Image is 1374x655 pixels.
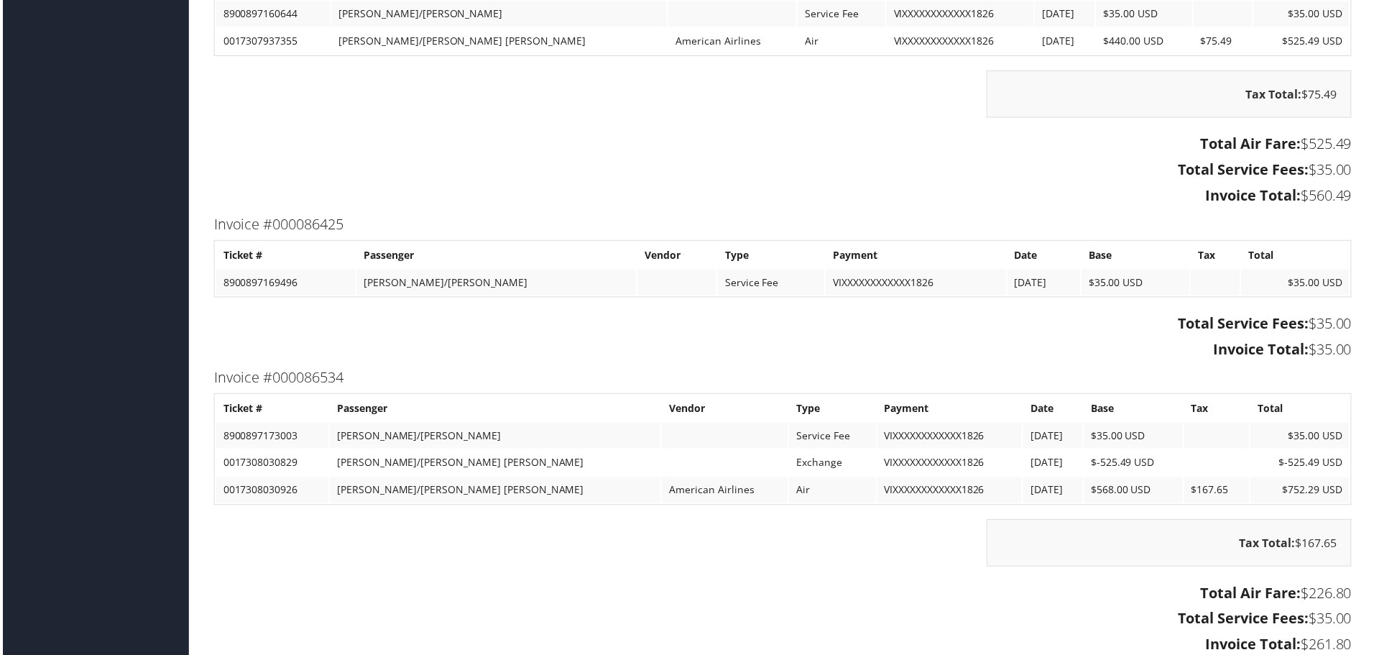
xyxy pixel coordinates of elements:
[878,424,1024,450] td: VIXXXXXXXXXXXX1826
[1203,585,1304,605] strong: Total Air Fare:
[790,452,876,477] td: Exchange
[1025,452,1084,477] td: [DATE]
[1098,28,1194,54] td: $440.00 USD
[214,1,328,27] td: 8900897160644
[328,397,660,423] th: Passenger
[330,28,667,54] td: [PERSON_NAME]/[PERSON_NAME] [PERSON_NAME]
[212,215,1355,235] h3: Invoice #000086425
[330,1,667,27] td: [PERSON_NAME]/[PERSON_NAME]
[1242,537,1298,553] strong: Tax Total:
[214,270,354,296] td: 8900897169496
[1256,28,1352,54] td: $525.49 USD
[1086,479,1185,505] td: $568.00 USD
[212,341,1355,361] h3: $35.00
[1025,397,1084,423] th: Date
[826,243,1007,269] th: Payment
[212,134,1355,155] h3: $525.49
[1186,397,1252,423] th: Tax
[790,424,876,450] td: Service Fee
[212,315,1355,335] h3: $35.00
[718,270,825,296] td: Service Fee
[1037,1,1097,27] td: [DATE]
[637,243,716,269] th: Vendor
[662,397,788,423] th: Vendor
[1180,611,1311,631] strong: Total Service Fees:
[1253,452,1352,477] td: $-525.49 USD
[1196,28,1255,54] td: $75.49
[1180,160,1311,180] strong: Total Service Fees:
[988,521,1355,569] div: $167.65
[1086,424,1185,450] td: $35.00 USD
[1244,270,1352,296] td: $35.00 USD
[1248,86,1304,102] strong: Tax Total:
[662,479,788,505] td: American Airlines
[790,479,876,505] td: Air
[887,1,1036,27] td: VIXXXXXXXXXXXX1826
[1037,28,1097,54] td: [DATE]
[1208,186,1304,206] strong: Invoice Total:
[798,1,886,27] td: Service Fee
[214,28,328,54] td: 0017307937355
[1086,397,1185,423] th: Base
[1253,424,1352,450] td: $35.00 USD
[214,452,327,477] td: 0017308030829
[1084,270,1192,296] td: $35.00 USD
[328,479,660,505] td: [PERSON_NAME]/[PERSON_NAME] [PERSON_NAME]
[887,28,1036,54] td: VIXXXXXXXXXXXX1826
[1244,243,1352,269] th: Total
[1186,479,1252,505] td: $167.65
[1025,424,1084,450] td: [DATE]
[212,611,1355,631] h3: $35.00
[988,70,1355,118] div: $75.49
[878,479,1024,505] td: VIXXXXXXXXXXXX1826
[214,424,327,450] td: 8900897173003
[1203,134,1304,154] strong: Total Air Fare:
[214,243,354,269] th: Ticket #
[214,397,327,423] th: Ticket #
[790,397,876,423] th: Type
[718,243,825,269] th: Type
[1180,315,1311,334] strong: Total Service Fees:
[212,186,1355,206] h3: $560.49
[1256,1,1352,27] td: $35.00 USD
[328,424,660,450] td: [PERSON_NAME]/[PERSON_NAME]
[1086,452,1185,477] td: $-525.49 USD
[356,270,637,296] td: [PERSON_NAME]/[PERSON_NAME]
[356,243,637,269] th: Passenger
[878,397,1024,423] th: Payment
[1253,479,1352,505] td: $752.29 USD
[1084,243,1192,269] th: Base
[1025,479,1084,505] td: [DATE]
[1098,1,1194,27] td: $35.00 USD
[328,452,660,477] td: [PERSON_NAME]/[PERSON_NAME] [PERSON_NAME]
[1009,270,1082,296] td: [DATE]
[212,585,1355,605] h3: $226.80
[1216,341,1311,360] strong: Invoice Total:
[878,452,1024,477] td: VIXXXXXXXXXXXX1826
[212,160,1355,180] h3: $35.00
[668,28,797,54] td: American Airlines
[1253,397,1352,423] th: Total
[1009,243,1082,269] th: Date
[826,270,1007,296] td: VIXXXXXXXXXXXX1826
[212,369,1355,389] h3: Invoice #000086534
[214,479,327,505] td: 0017308030926
[1193,243,1242,269] th: Tax
[798,28,886,54] td: Air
